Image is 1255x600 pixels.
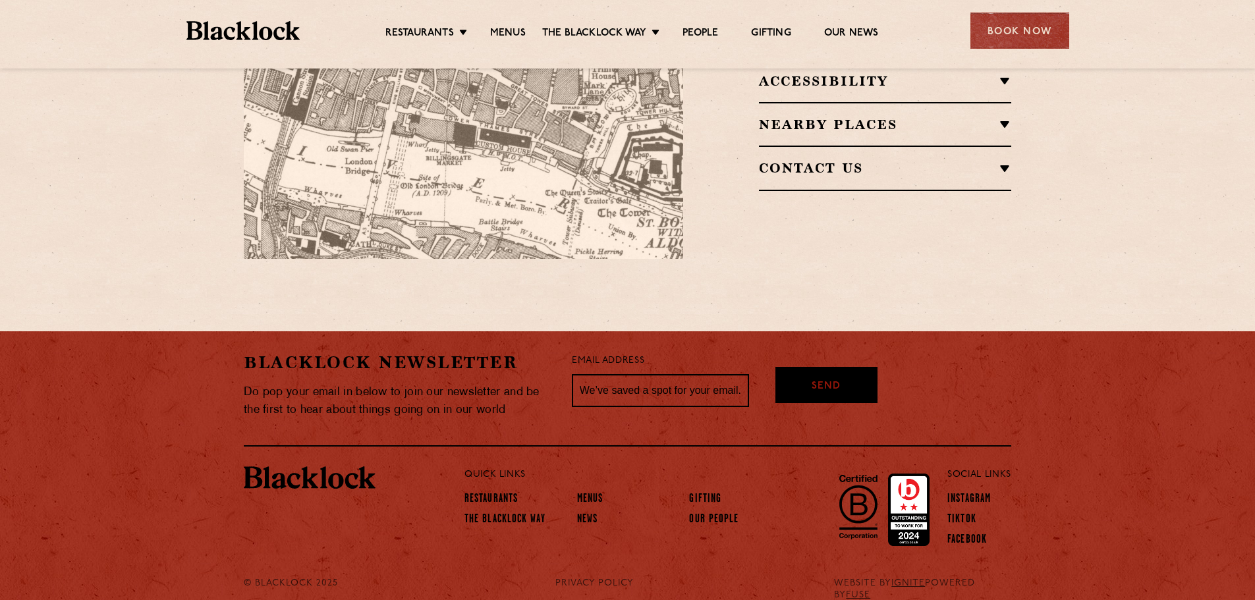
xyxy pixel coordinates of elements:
[577,513,598,528] a: News
[464,513,545,528] a: The Blacklock Way
[824,27,879,41] a: Our News
[812,379,841,395] span: Send
[759,160,1011,176] h2: Contact Us
[577,493,603,507] a: Menus
[244,466,376,489] img: BL_Textured_Logo-footer-cropped.svg
[947,513,976,528] a: TikTok
[891,578,925,588] a: IGNITE
[689,513,739,528] a: Our People
[244,351,552,374] h2: Blacklock Newsletter
[846,590,870,600] a: FUSE
[947,533,987,548] a: Facebook
[555,578,634,589] a: PRIVACY POLICY
[759,117,1011,132] h2: Nearby Places
[947,493,991,507] a: Instagram
[759,73,1011,89] h2: Accessibility
[490,27,526,41] a: Menus
[464,466,904,483] p: Quick Links
[689,493,721,507] a: Gifting
[572,374,749,407] input: We’ve saved a spot for your email...
[244,383,552,419] p: Do pop your email in below to join our newsletter and be the first to hear about things going on ...
[542,136,726,259] img: svg%3E
[888,474,930,546] img: Accred_2023_2star.png
[186,21,300,40] img: BL_Textured_Logo-footer-cropped.svg
[831,467,885,546] img: B-Corp-Logo-Black-RGB.svg
[683,27,718,41] a: People
[970,13,1069,49] div: Book Now
[385,27,454,41] a: Restaurants
[751,27,791,41] a: Gifting
[572,354,644,369] label: Email Address
[542,27,646,41] a: The Blacklock Way
[464,493,518,507] a: Restaurants
[947,466,1011,483] p: Social Links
